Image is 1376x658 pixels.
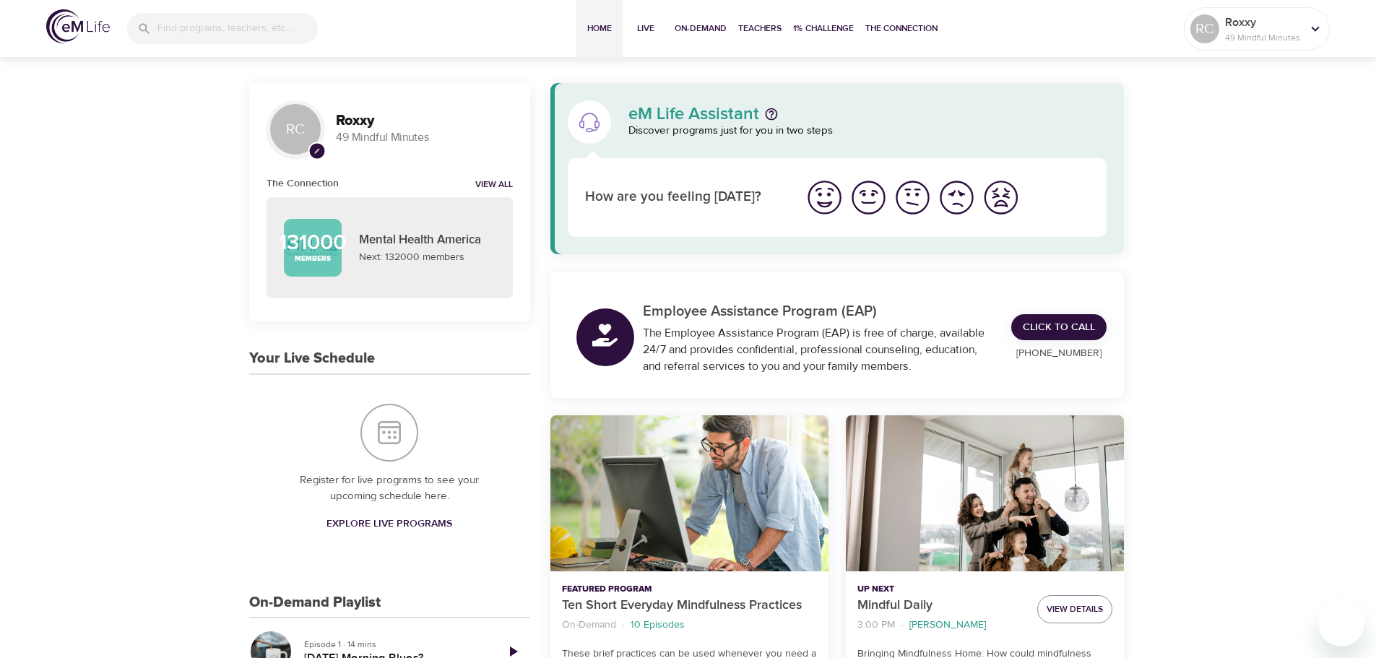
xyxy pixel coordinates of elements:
[857,583,1026,596] p: Up Next
[857,618,895,633] p: 3:00 PM
[1190,14,1219,43] div: RC
[849,178,888,217] img: good
[865,21,938,36] span: The Connection
[891,176,935,220] button: I'm feeling ok
[46,9,110,43] img: logo
[1047,602,1103,617] span: View Details
[585,187,785,208] p: How are you feeling [DATE]?
[1011,314,1107,341] a: Click to Call
[793,21,854,36] span: 1% Challenge
[675,21,727,36] span: On-Demand
[562,583,817,596] p: Featured Program
[578,111,601,134] img: eM Life Assistant
[628,21,663,36] span: Live
[847,176,891,220] button: I'm feeling good
[1225,31,1302,44] p: 49 Mindful Minutes
[304,638,484,651] p: Episode 1 · 14 mins
[157,13,318,44] input: Find programs, teachers, etc...
[550,415,828,572] button: Ten Short Everyday Mindfulness Practices
[631,618,685,633] p: 10 Episodes
[1011,346,1107,361] p: [PHONE_NUMBER]
[738,21,782,36] span: Teachers
[326,515,452,533] span: Explore Live Programs
[562,618,616,633] p: On-Demand
[295,254,331,264] p: Members
[901,615,904,635] li: ·
[249,594,381,611] h3: On-Demand Playlist
[475,179,513,191] a: View all notifications
[582,21,617,36] span: Home
[937,178,977,217] img: bad
[278,472,501,505] p: Register for live programs to see your upcoming schedule here.
[622,615,625,635] li: ·
[1318,600,1364,646] iframe: Button to launch messaging window
[321,511,458,537] a: Explore Live Programs
[935,176,979,220] button: I'm feeling bad
[846,415,1124,572] button: Mindful Daily
[562,596,817,615] p: Ten Short Everyday Mindfulness Practices
[857,596,1026,615] p: Mindful Daily
[279,232,346,254] p: 131000
[359,250,496,265] p: Next: 132000 members
[267,176,339,191] h6: The Connection
[643,300,995,322] p: Employee Assistance Program (EAP)
[249,350,375,367] h3: Your Live Schedule
[562,615,817,635] nav: breadcrumb
[893,178,933,217] img: ok
[267,100,324,158] div: RC
[805,178,844,217] img: great
[979,176,1023,220] button: I'm feeling worst
[857,615,1026,635] nav: breadcrumb
[802,176,847,220] button: I'm feeling great
[981,178,1021,217] img: worst
[1037,595,1112,623] button: View Details
[1023,319,1095,337] span: Click to Call
[628,123,1107,139] p: Discover programs just for you in two steps
[360,404,418,462] img: Your Live Schedule
[1225,14,1302,31] p: Roxxy
[909,618,986,633] p: [PERSON_NAME]
[336,129,513,146] p: 49 Mindful Minutes
[643,325,995,375] div: The Employee Assistance Program (EAP) is free of charge, available 24/7 and provides confidential...
[336,113,513,129] h3: Roxxy
[628,105,759,123] p: eM Life Assistant
[359,231,496,250] p: Mental Health America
